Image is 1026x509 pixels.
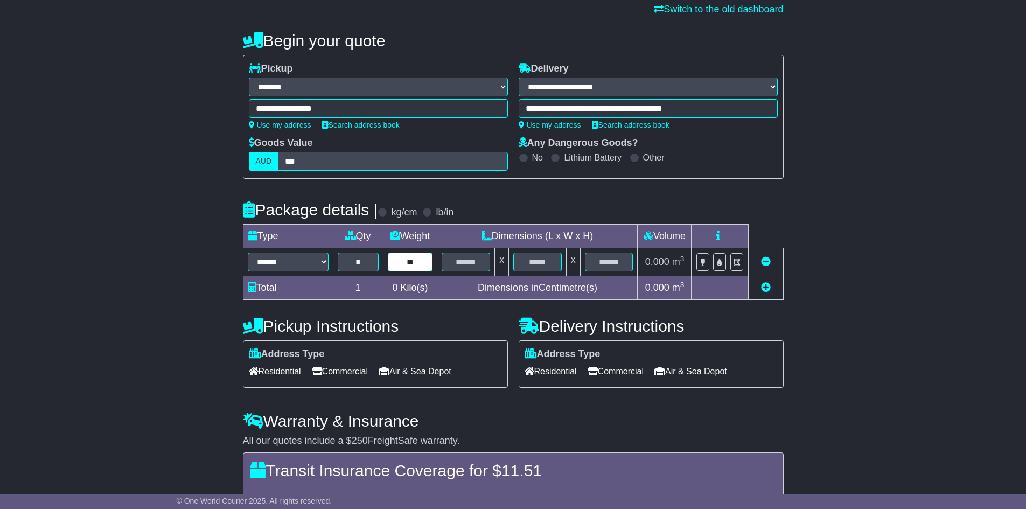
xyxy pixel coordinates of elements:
label: Delivery [519,63,569,75]
label: No [532,152,543,163]
label: lb/in [436,207,453,219]
sup: 3 [680,281,685,289]
td: x [495,248,509,276]
h4: Warranty & Insurance [243,412,784,430]
span: © One World Courier 2025. All rights reserved. [177,497,332,505]
td: Weight [383,225,437,248]
label: Pickup [249,63,293,75]
label: Address Type [249,348,325,360]
h4: Transit Insurance Coverage for $ [250,462,777,479]
td: Qty [333,225,383,248]
div: All our quotes include a $ FreightSafe warranty. [243,435,784,447]
span: Air & Sea Depot [654,363,727,380]
label: kg/cm [391,207,417,219]
label: AUD [249,152,279,171]
span: Residential [249,363,301,380]
h4: Delivery Instructions [519,317,784,335]
td: Dimensions (L x W x H) [437,225,638,248]
a: Add new item [761,282,771,293]
span: Commercial [312,363,368,380]
td: Volume [638,225,692,248]
label: Any Dangerous Goods? [519,137,638,149]
span: Air & Sea Depot [379,363,451,380]
td: x [566,248,580,276]
span: 0.000 [645,256,669,267]
span: Commercial [588,363,644,380]
td: Total [243,276,333,300]
a: Search address book [592,121,669,129]
h4: Package details | [243,201,378,219]
span: 11.51 [501,462,542,479]
label: Lithium Battery [564,152,622,163]
span: m [672,282,685,293]
a: Use my address [519,121,581,129]
td: Type [243,225,333,248]
a: Remove this item [761,256,771,267]
span: 250 [352,435,368,446]
h4: Begin your quote [243,32,784,50]
td: 1 [333,276,383,300]
label: Address Type [525,348,601,360]
a: Use my address [249,121,311,129]
span: m [672,256,685,267]
td: Kilo(s) [383,276,437,300]
span: 0 [392,282,397,293]
span: Residential [525,363,577,380]
sup: 3 [680,255,685,263]
a: Search address book [322,121,400,129]
label: Other [643,152,665,163]
h4: Pickup Instructions [243,317,508,335]
span: 0.000 [645,282,669,293]
a: Switch to the old dashboard [654,4,783,15]
td: Dimensions in Centimetre(s) [437,276,638,300]
label: Goods Value [249,137,313,149]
